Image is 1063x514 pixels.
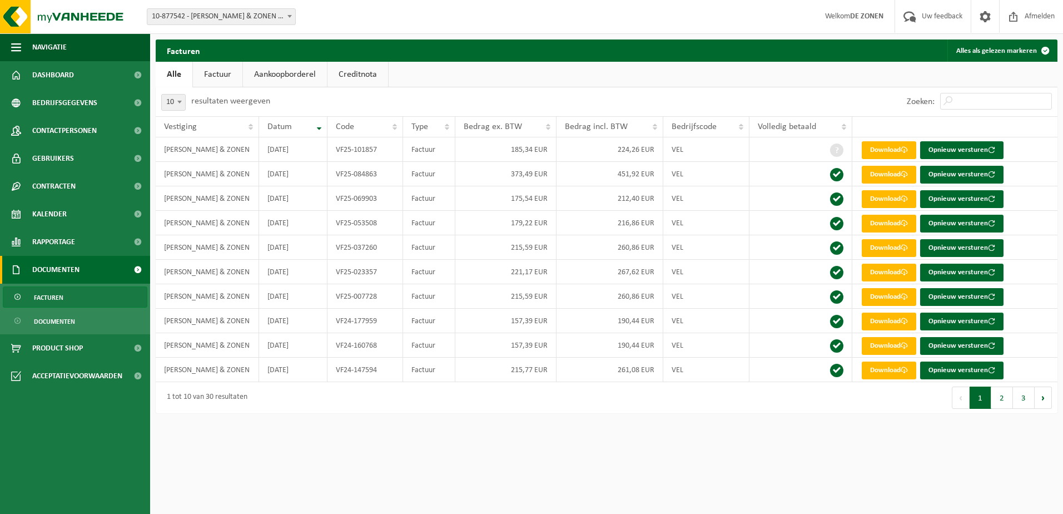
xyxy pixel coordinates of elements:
[327,284,403,309] td: VF25-007728
[557,235,663,260] td: 260,86 EUR
[557,162,663,186] td: 451,92 EUR
[850,12,883,21] strong: DE ZONEN
[267,122,292,131] span: Datum
[259,333,327,358] td: [DATE]
[327,162,403,186] td: VF25-084863
[455,309,557,333] td: 157,39 EUR
[403,333,455,358] td: Factuur
[862,313,916,330] a: Download
[32,89,97,117] span: Bedrijfsgegevens
[455,186,557,211] td: 175,54 EUR
[156,186,259,211] td: [PERSON_NAME] & ZONEN
[455,137,557,162] td: 185,34 EUR
[327,137,403,162] td: VF25-101857
[464,122,522,131] span: Bedrag ex. BTW
[32,228,75,256] span: Rapportage
[663,137,749,162] td: VEL
[862,215,916,233] a: Download
[672,122,717,131] span: Bedrijfscode
[403,235,455,260] td: Factuur
[952,387,970,409] button: Previous
[920,166,1004,184] button: Opnieuw versturen
[327,186,403,211] td: VF25-069903
[991,387,1013,409] button: 2
[336,122,354,131] span: Code
[1013,387,1035,409] button: 3
[161,94,186,111] span: 10
[862,362,916,379] a: Download
[156,211,259,235] td: [PERSON_NAME] & ZONEN
[3,310,147,332] a: Documenten
[327,358,403,382] td: VF24-147594
[403,186,455,211] td: Factuur
[164,122,197,131] span: Vestiging
[259,211,327,235] td: [DATE]
[1035,387,1052,409] button: Next
[862,166,916,184] a: Download
[32,117,97,145] span: Contactpersonen
[32,334,83,362] span: Product Shop
[403,284,455,309] td: Factuur
[147,9,295,24] span: 10-877542 - DE BRUYN & ZONEN - AALST
[162,95,185,110] span: 10
[259,186,327,211] td: [DATE]
[557,309,663,333] td: 190,44 EUR
[156,309,259,333] td: [PERSON_NAME] & ZONEN
[411,122,428,131] span: Type
[557,186,663,211] td: 212,40 EUR
[663,260,749,284] td: VEL
[156,62,192,87] a: Alle
[455,260,557,284] td: 221,17 EUR
[557,260,663,284] td: 267,62 EUR
[455,333,557,358] td: 157,39 EUR
[557,358,663,382] td: 261,08 EUR
[156,260,259,284] td: [PERSON_NAME] & ZONEN
[557,211,663,235] td: 216,86 EUR
[327,62,388,87] a: Creditnota
[259,358,327,382] td: [DATE]
[455,284,557,309] td: 215,59 EUR
[920,190,1004,208] button: Opnieuw versturen
[920,239,1004,257] button: Opnieuw versturen
[947,39,1056,62] button: Alles als gelezen markeren
[3,286,147,308] a: Facturen
[32,362,122,390] span: Acceptatievoorwaarden
[156,162,259,186] td: [PERSON_NAME] & ZONEN
[32,33,67,61] span: Navigatie
[259,235,327,260] td: [DATE]
[156,284,259,309] td: [PERSON_NAME] & ZONEN
[259,260,327,284] td: [DATE]
[327,260,403,284] td: VF25-023357
[663,358,749,382] td: VEL
[557,137,663,162] td: 224,26 EUR
[403,162,455,186] td: Factuur
[147,8,296,25] span: 10-877542 - DE BRUYN & ZONEN - AALST
[32,256,80,284] span: Documenten
[193,62,242,87] a: Factuur
[557,284,663,309] td: 260,86 EUR
[259,137,327,162] td: [DATE]
[557,333,663,358] td: 190,44 EUR
[907,97,935,106] label: Zoeken:
[663,333,749,358] td: VEL
[403,211,455,235] td: Factuur
[862,141,916,159] a: Download
[243,62,327,87] a: Aankoopborderel
[156,235,259,260] td: [PERSON_NAME] & ZONEN
[455,162,557,186] td: 373,49 EUR
[32,61,74,89] span: Dashboard
[34,287,63,308] span: Facturen
[32,200,67,228] span: Kalender
[862,190,916,208] a: Download
[327,235,403,260] td: VF25-037260
[862,337,916,355] a: Download
[156,137,259,162] td: [PERSON_NAME] & ZONEN
[970,387,991,409] button: 1
[565,122,628,131] span: Bedrag incl. BTW
[161,388,247,408] div: 1 tot 10 van 30 resultaten
[663,162,749,186] td: VEL
[455,358,557,382] td: 215,77 EUR
[920,313,1004,330] button: Opnieuw versturen
[663,284,749,309] td: VEL
[191,97,270,106] label: resultaten weergeven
